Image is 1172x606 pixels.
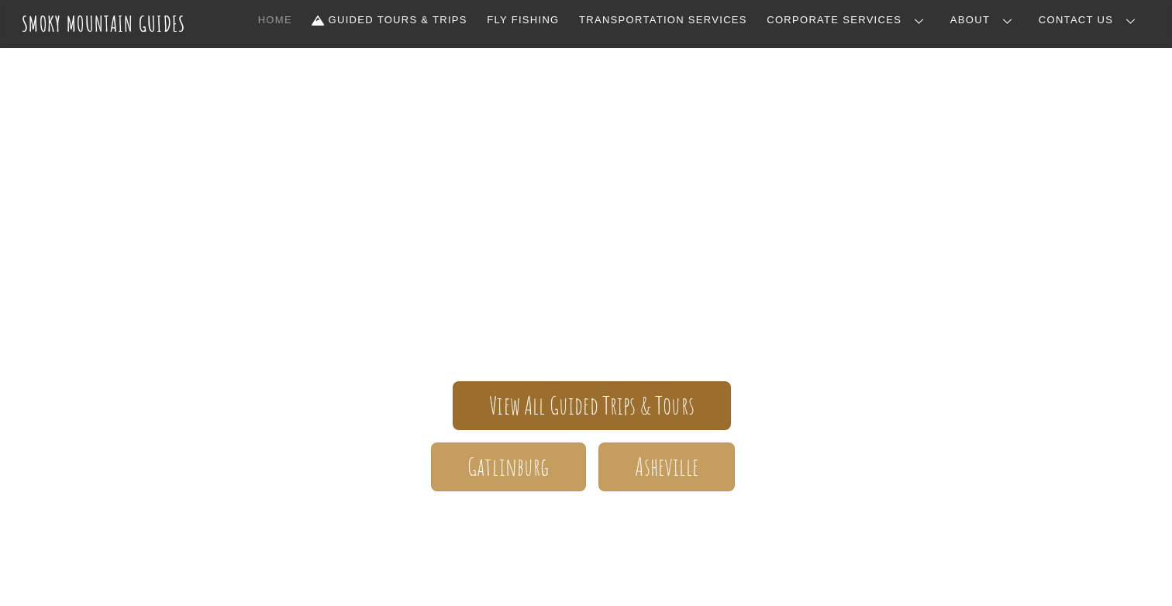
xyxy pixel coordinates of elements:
[635,459,698,475] span: Asheville
[136,516,1036,553] h1: Your adventure starts here.
[1032,4,1148,36] a: Contact Us
[136,215,1036,335] span: The ONLY one-stop, full Service Guide Company for the Gatlinburg and [GEOGRAPHIC_DATA] side of th...
[306,4,474,36] a: Guided Tours & Trips
[252,4,298,36] a: Home
[944,4,1025,36] a: About
[489,398,695,414] span: View All Guided Trips & Tours
[431,442,586,491] a: Gatlinburg
[467,459,550,475] span: Gatlinburg
[573,4,753,36] a: Transportation Services
[136,138,1036,215] span: Smoky Mountain Guides
[22,11,186,36] a: Smoky Mountain Guides
[453,381,731,430] a: View All Guided Trips & Tours
[598,442,735,491] a: Asheville
[481,4,565,36] a: Fly Fishing
[760,4,936,36] a: Corporate Services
